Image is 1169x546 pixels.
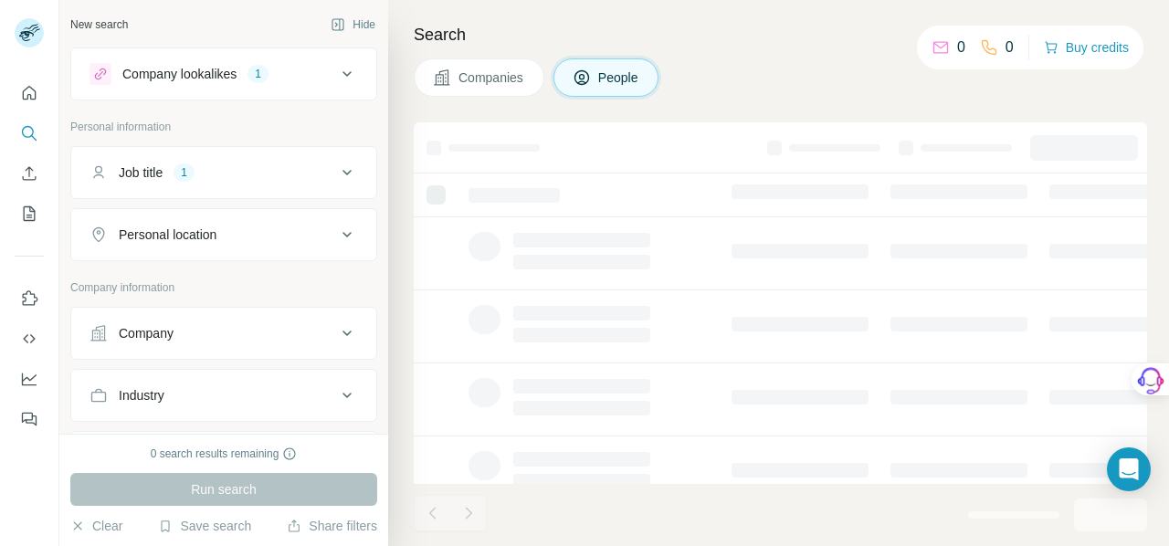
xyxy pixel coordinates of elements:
div: 0 search results remaining [151,446,298,462]
button: Job title1 [71,151,376,194]
button: Use Surfe API [15,322,44,355]
button: Dashboard [15,362,44,395]
button: Feedback [15,403,44,436]
button: Buy credits [1044,35,1129,60]
div: Industry [119,386,164,404]
p: 0 [957,37,965,58]
div: 1 [247,66,269,82]
div: Company [119,324,174,342]
button: Company [71,311,376,355]
div: New search [70,16,128,33]
button: Company lookalikes1 [71,52,376,96]
button: Save search [158,517,251,535]
div: 1 [174,164,195,181]
button: Quick start [15,77,44,110]
button: Hide [318,11,388,38]
span: Companies [458,68,525,87]
p: Company information [70,279,377,296]
button: Use Surfe on LinkedIn [15,282,44,315]
div: Job title [119,163,163,182]
button: Enrich CSV [15,157,44,190]
h4: Search [414,22,1147,47]
button: Industry [71,373,376,417]
p: 0 [1006,37,1014,58]
button: Search [15,117,44,150]
button: Share filters [287,517,377,535]
div: Open Intercom Messenger [1107,447,1151,491]
div: Personal location [119,226,216,244]
button: Personal location [71,213,376,257]
button: Clear [70,517,122,535]
span: People [598,68,640,87]
div: Company lookalikes [122,65,237,83]
p: Personal information [70,119,377,135]
button: My lists [15,197,44,230]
